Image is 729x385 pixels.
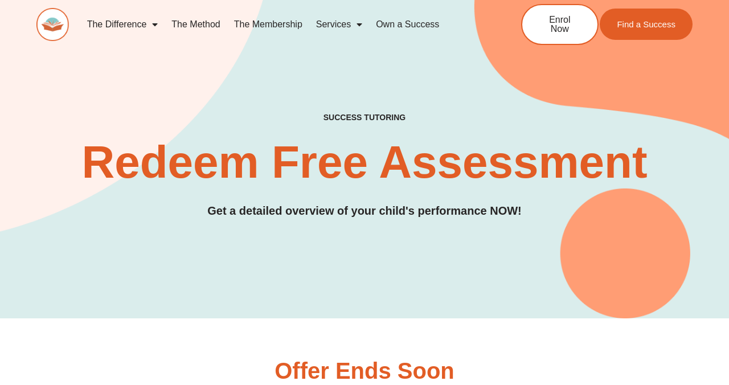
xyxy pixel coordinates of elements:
[600,9,693,40] a: Find a Success
[165,11,227,38] a: The Method
[227,11,309,38] a: The Membership
[617,20,675,28] span: Find a Success
[36,140,693,185] h2: Redeem Free Assessment
[80,11,165,38] a: The Difference
[369,11,446,38] a: Own a Success
[36,202,693,220] h3: Get a detailed overview of your child's performance NOW!
[309,11,369,38] a: Services
[46,359,683,382] h3: Offer Ends Soon
[521,4,599,45] a: Enrol Now
[267,113,461,122] h4: SUCCESS TUTORING​
[539,15,580,34] span: Enrol Now
[80,11,484,38] nav: Menu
